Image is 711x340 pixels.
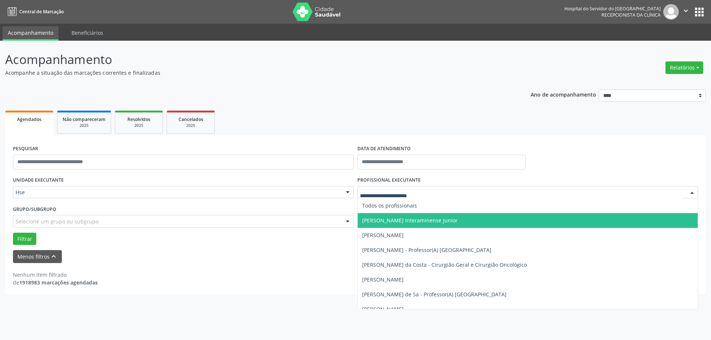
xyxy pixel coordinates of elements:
span: Resolvidos [127,116,150,122]
i:  [682,7,690,15]
div: Nenhum item filtrado [13,271,98,279]
span: [PERSON_NAME] [362,276,404,283]
div: 2025 [120,123,157,128]
button: Relatórios [665,61,703,74]
span: [PERSON_NAME] de Sa - Professor(A) [GEOGRAPHIC_DATA] [362,291,507,298]
div: 2025 [63,123,106,128]
span: [PERSON_NAME] [362,306,404,313]
span: Recepcionista da clínica [601,12,661,18]
label: PROFISSIONAL EXECUTANTE [357,175,421,186]
div: 2025 [172,123,209,128]
a: Central de Marcação [5,6,64,18]
span: Todos os profissionais [362,202,417,209]
button:  [679,4,693,20]
span: Selecione um grupo ou subgrupo [16,218,99,225]
span: [PERSON_NAME] - Professor(A) [GEOGRAPHIC_DATA] [362,246,491,253]
div: Hospital do Servidor do [GEOGRAPHIC_DATA] [564,6,661,12]
p: Acompanhe a situação das marcações correntes e finalizadas [5,69,495,77]
button: Filtrar [13,233,36,245]
a: Beneficiários [66,26,109,39]
p: Ano de acompanhamento [531,90,596,99]
span: [PERSON_NAME] Interaminense Junior [362,217,458,224]
i: keyboard_arrow_up [50,252,58,260]
label: PESQUISAR [13,143,38,155]
button: apps [693,6,706,18]
span: Central de Marcação [19,9,64,15]
p: Acompanhamento [5,50,495,69]
span: [PERSON_NAME] da Costa - Cirurgião Geral e Cirurgião Oncológico [362,261,527,268]
label: Grupo/Subgrupo [13,203,56,215]
a: Acompanhamento [3,26,59,41]
div: de [13,279,98,286]
span: Agendados [17,116,41,122]
strong: 1918983 marcações agendadas [19,279,98,286]
label: UNIDADE EXECUTANTE [13,175,64,186]
label: DATA DE ATENDIMENTO [357,143,411,155]
button: Menos filtroskeyboard_arrow_up [13,250,62,263]
span: Não compareceram [63,116,106,122]
span: [PERSON_NAME] [362,232,404,239]
span: Hse [16,189,338,196]
span: Cancelados [178,116,203,122]
img: img [663,4,679,20]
